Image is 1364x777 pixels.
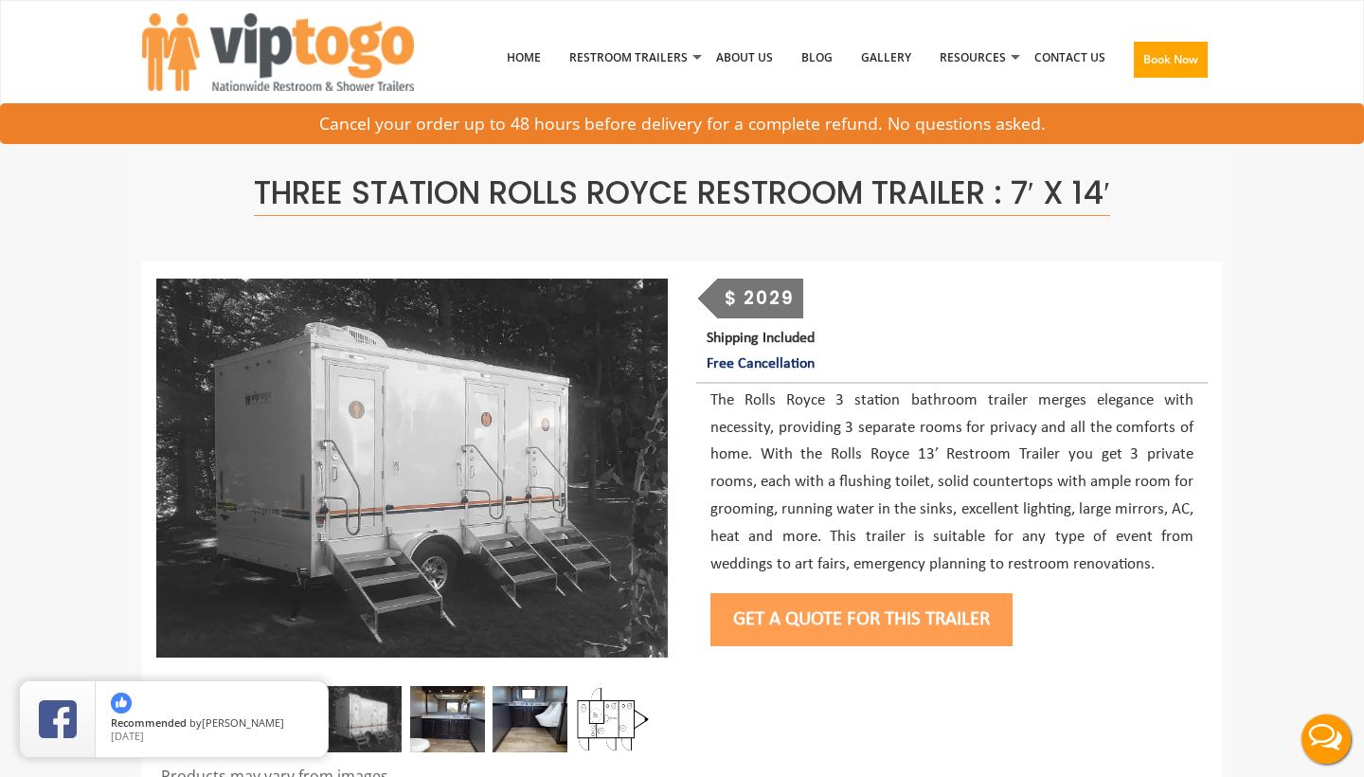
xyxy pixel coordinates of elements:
[717,279,804,318] div: $ 2029
[254,171,1110,216] span: Three Station Rolls Royce Restroom Trailer : 7′ x 14′
[202,715,284,730] span: [PERSON_NAME]
[39,700,77,738] img: Review Rating
[1020,9,1120,107] a: Contact Us
[111,715,187,730] span: Recommended
[925,9,1020,107] a: Resources
[847,9,925,107] a: Gallery
[710,593,1013,646] button: Get a Quote for this Trailer
[111,729,144,743] span: [DATE]
[707,356,815,371] span: Free Cancellation
[156,279,668,658] img: Side view of three station restroom trailer with three separate doors with signs
[1288,701,1364,777] button: Live Chat
[787,9,847,107] a: Blog
[142,13,414,91] img: VIPTOGO
[710,388,1193,579] p: The Rolls Royce 3 station bathroom trailer merges elegance with necessity, providing 3 separate r...
[1120,9,1222,118] a: Book Now
[702,9,787,107] a: About Us
[1134,42,1208,78] button: Book Now
[111,717,313,731] span: by
[327,686,402,752] img: Side view of three station restroom trailer with three separate doors with signs
[707,326,1208,377] p: Shipping Included
[710,609,1013,629] a: Get a Quote for this Trailer
[111,693,132,714] img: thumbs up icon
[555,9,702,107] a: Restroom Trailers
[575,686,650,752] img: Floor Plan of 3 station restroom with sink and toilet
[493,9,555,107] a: Home
[410,686,485,752] img: Zoomed out full inside view of restroom station with a stall, a mirror and a sink
[493,686,567,752] img: Zoomed out inside view of male restroom station with a mirror, a urinal and a sink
